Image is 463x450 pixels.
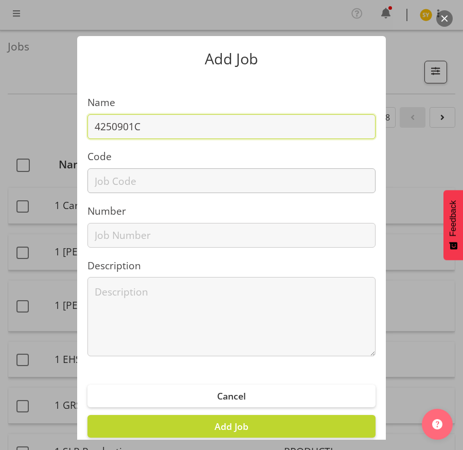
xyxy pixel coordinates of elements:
input: Job Code [87,168,376,193]
button: Cancel [87,385,376,407]
input: Job Name [87,114,376,139]
p: Add Job [87,51,376,66]
label: Number [87,204,376,219]
span: Feedback [449,200,458,236]
input: Job Number [87,223,376,248]
label: Name [87,95,376,110]
span: Cancel [217,390,246,402]
img: help-xxl-2.png [432,419,442,429]
button: Add Job [87,415,376,438]
button: Feedback - Show survey [443,190,463,260]
span: Add Job [215,420,248,432]
label: Code [87,149,376,164]
label: Description [87,258,376,273]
